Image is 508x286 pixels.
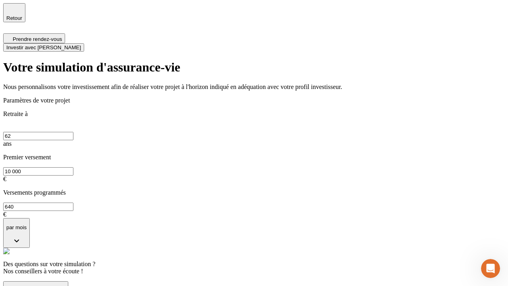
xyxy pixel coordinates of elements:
p: par mois [6,224,27,230]
span: Prendre rendez-vous [13,36,62,42]
button: Investir avec [PERSON_NAME] [3,43,84,52]
span: € [3,211,6,218]
iframe: Intercom live chat [481,259,500,278]
span: Des questions sur votre simulation ? Nos conseillers à votre écoute ! [3,261,95,274]
button: Prendre rendez-vous [3,33,65,43]
span: ans [3,140,12,147]
span: Investir avec [PERSON_NAME] [6,44,81,50]
p: Premier versement [3,154,505,161]
span: € [3,176,6,182]
h1: Votre simulation d'assurance‑vie [3,60,505,75]
button: par mois [3,218,30,248]
img: alexis.png [3,248,10,254]
span: Nous personnalisons votre investissement afin de réaliser votre projet à l'horizon indiqué en adé... [3,83,342,90]
p: Retraite à [3,110,505,118]
span: Paramètres de votre projet [3,97,70,104]
p: Versements programmés [3,189,505,196]
span: Retour [6,15,22,21]
button: Retour [3,3,25,22]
